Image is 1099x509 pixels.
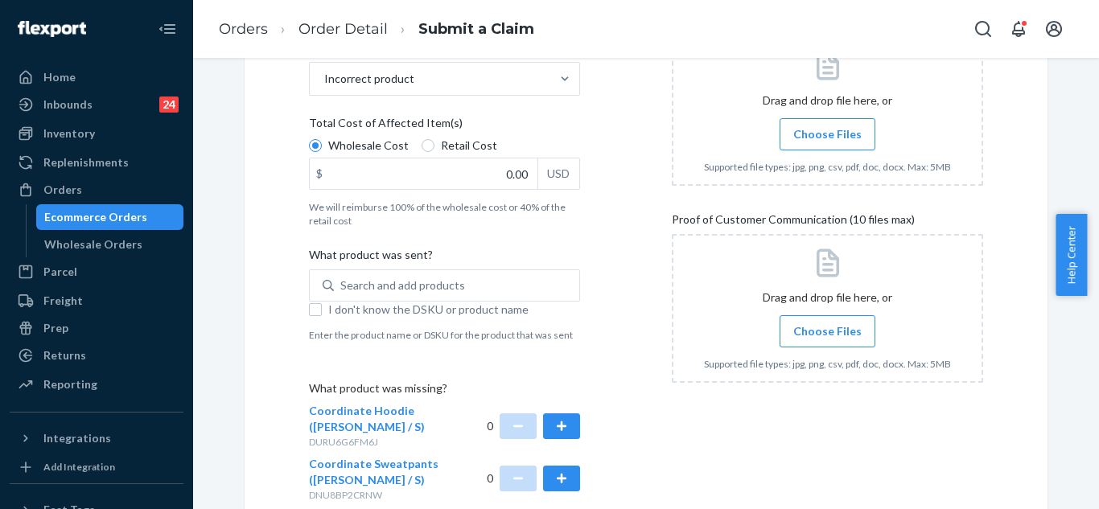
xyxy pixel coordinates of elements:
p: DURU6G6FM6J [309,435,445,449]
p: What product was missing? [309,380,580,403]
button: Help Center [1056,214,1087,296]
button: Open Search Box [967,13,999,45]
div: 0 [487,456,581,502]
div: Parcel [43,264,77,280]
span: Coordinate Hoodie ([PERSON_NAME] / S) [309,404,425,433]
div: Reporting [43,376,97,392]
div: 24 [159,96,179,113]
a: Submit a Claim [418,20,534,38]
div: Prep [43,320,68,336]
span: Proof of Customer Communication (10 files max) [672,211,915,234]
img: Flexport logo [18,21,86,37]
a: Wholesale Orders [36,232,184,257]
a: Prep [10,315,183,341]
span: Wholesale Cost [328,138,409,154]
span: Retail Cost [441,138,497,154]
div: $ [310,158,329,189]
a: Returns [10,343,183,368]
a: Reporting [10,371,183,397]
span: I don't know the DSKU or product name [328,302,580,318]
div: Inbounds [43,96,93,113]
div: Add Integration [43,460,115,474]
button: Close Navigation [151,13,183,45]
div: Incorrect product [324,71,414,87]
a: Orders [219,20,268,38]
div: USD [537,158,579,189]
p: Enter the product name or DSKU for the product that was sent [309,328,580,342]
a: Add Integration [10,458,183,477]
a: Ecommerce Orders [36,204,184,230]
div: Integrations [43,430,111,446]
a: Inventory [10,121,183,146]
div: Home [43,69,76,85]
input: Retail Cost [422,139,434,152]
div: Replenishments [43,154,129,170]
div: 0 [487,403,581,449]
a: Freight [10,288,183,314]
input: $USD [310,158,537,189]
span: Choose Files [793,323,862,339]
a: Parcel [10,259,183,285]
a: Orders [10,177,183,203]
div: Search and add products [340,277,465,293]
a: Replenishments [10,150,183,175]
span: Choose Files [793,126,862,142]
button: Integrations [10,425,183,451]
div: Ecommerce Orders [44,209,147,225]
p: DNU8BP2CRNW [309,488,445,502]
input: Wholesale Cost [309,139,322,152]
span: What product was sent? [309,247,433,269]
a: Home [10,64,183,90]
p: We will reimburse 100% of the wholesale cost or 40% of the retail cost [309,200,580,228]
div: Inventory [43,125,95,142]
button: Open notifications [1002,13,1035,45]
div: Wholesale Orders [44,236,142,252]
span: Total Cost of Affected Item(s) [309,115,463,138]
a: Order Detail [298,20,388,38]
div: Orders [43,182,82,198]
span: Coordinate Sweatpants ([PERSON_NAME] / S) [309,457,438,486]
div: Returns [43,347,86,363]
button: Open account menu [1038,13,1070,45]
div: Freight [43,293,83,309]
input: I don't know the DSKU or product name [309,303,322,316]
ol: breadcrumbs [206,6,547,53]
a: Inbounds24 [10,92,183,117]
